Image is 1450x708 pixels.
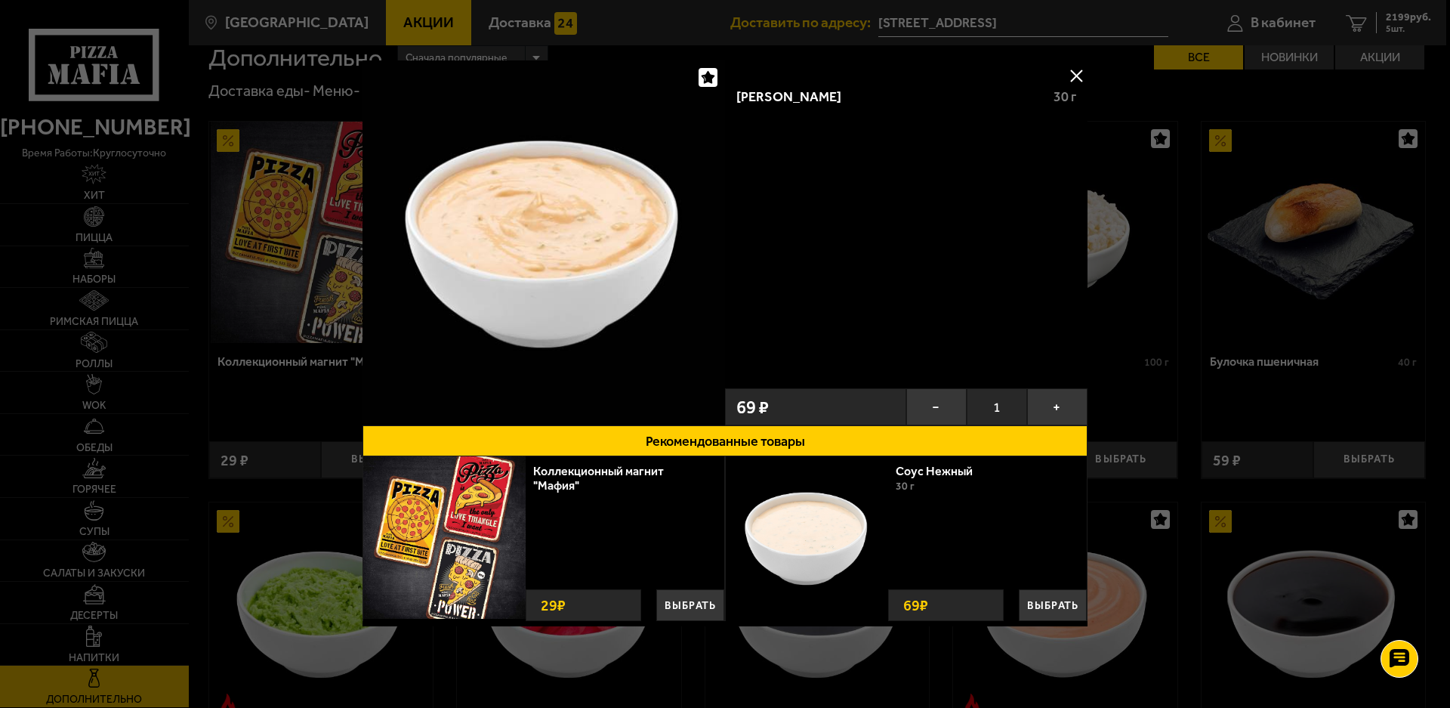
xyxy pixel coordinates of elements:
[1027,388,1087,425] button: +
[533,464,664,493] a: Коллекционный магнит "Мафия"
[362,425,1087,456] button: Рекомендованные товары
[899,590,932,620] strong: 69 ₽
[736,89,1041,106] div: [PERSON_NAME]
[362,60,725,425] a: Соус Деликатес
[736,398,769,416] span: 69 ₽
[362,60,725,423] img: Соус Деликатес
[896,480,915,493] span: 30 г
[1054,88,1076,105] span: 30 г
[906,388,967,425] button: −
[656,589,724,621] button: Выбрать
[1019,589,1087,621] button: Выбрать
[896,464,988,478] a: Соус Нежный
[537,590,569,620] strong: 29 ₽
[967,388,1027,425] span: 1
